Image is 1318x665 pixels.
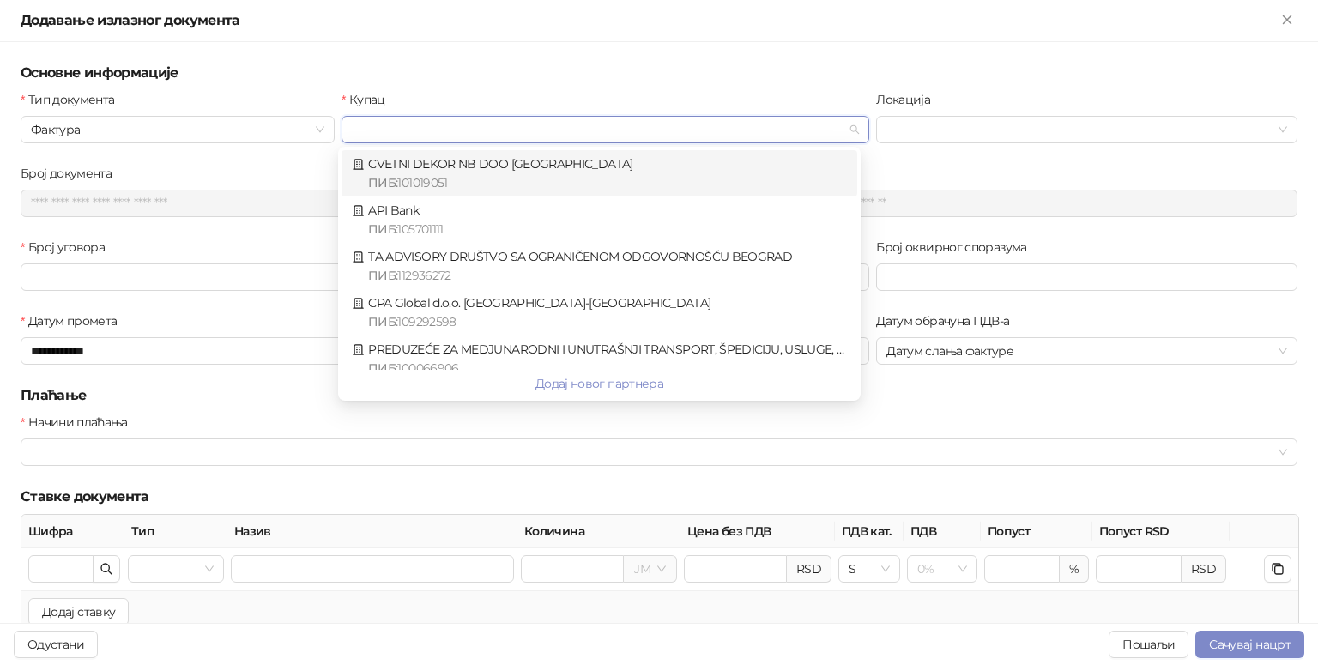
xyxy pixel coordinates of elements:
td: ПДВ кат. [835,548,904,590]
span: 112936272 [397,268,450,283]
td: Попуст [981,548,1092,590]
input: Број документа [21,190,656,217]
span: ПИБ : [368,360,397,376]
input: Шифра [29,556,93,582]
label: Датум промета [21,311,128,330]
th: Шифра [21,515,124,548]
th: Попуст RSD [1092,515,1230,548]
h5: Плаћање [21,385,1297,406]
h5: Основне информације [21,63,1297,83]
span: ПИБ : [368,268,397,283]
th: ПДВ [904,515,981,548]
th: Тип [124,515,227,548]
span: 101019051 [397,175,447,190]
span: Додај ставку [42,604,115,620]
label: Број уговора [21,238,116,257]
input: Купац [352,117,843,142]
input: Цена без ПДВ [685,556,786,582]
input: Назив [231,555,514,583]
span: ПИБ : [368,314,397,329]
h5: Ставке документа [21,487,1297,507]
button: Close [1277,10,1297,31]
label: Број документа [21,164,122,183]
div: PREDUZEĆE ZA MEDJUNARODNI I UNUTRAŠNJI TRANSPORT, ŠPEDICIJU, USLUGE, PROIZVODNJU TRGOVINU EUROEXP... [352,340,847,378]
label: Број оквирног споразума [876,238,1037,257]
label: Купац [342,90,396,109]
button: Додај ставку [28,598,129,626]
td: Шифра [21,548,124,590]
div: CPA Global d.o.o. [GEOGRAPHIC_DATA]-[GEOGRAPHIC_DATA] [352,293,847,331]
th: Цена без ПДВ [680,515,835,548]
td: Тип [124,548,227,590]
td: Попуст RSD [1092,548,1230,590]
th: Назив [227,515,517,548]
input: Попуст [985,556,1059,582]
td: Назив [227,548,517,590]
input: Број уговора [21,263,442,291]
span: 100066906 [397,360,458,376]
span: ПИБ : [368,175,397,190]
span: ПИБ : [368,221,397,237]
span: Датум слања фактуре [886,338,1287,364]
input: Попуст RSD [1097,556,1181,582]
td: ПДВ [904,548,981,590]
button: Пошаљи [1109,631,1188,658]
button: Сачувај нацрт [1195,631,1304,658]
label: Тип документа [21,90,125,109]
span: 105701111 [397,221,443,237]
td: Количина [517,548,680,590]
th: ПДВ кат. [835,515,904,548]
span: 109292598 [397,314,456,329]
input: Број оквирног споразума [876,263,1297,291]
button: Додај новог партнера [342,370,857,397]
div: API Bank [352,201,847,239]
div: % [1060,555,1089,583]
div: RSD [787,555,831,583]
button: Одустани [14,631,98,658]
label: Датум обрачуна ПДВ-а [876,311,1020,330]
th: Количина [517,515,680,548]
label: Локација [876,90,940,109]
div: CVETNI DEKOR NB DOO [GEOGRAPHIC_DATA] [352,154,847,192]
div: RSD [1182,555,1226,583]
span: Фактура [31,117,324,142]
span: S [849,556,890,582]
th: Попуст [981,515,1092,548]
input: Локација [886,117,1272,142]
td: Цена без ПДВ [680,548,835,590]
label: Начини плаћања [21,413,138,432]
input: Датум промета [31,342,416,360]
input: Количина [522,556,623,582]
div: Додавање излазног документа [21,10,1277,31]
div: TA ADVISORY DRUŠTVO SA OGRANIČENOM ODGOVORNOŠĆU BEOGRAD [352,247,847,285]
